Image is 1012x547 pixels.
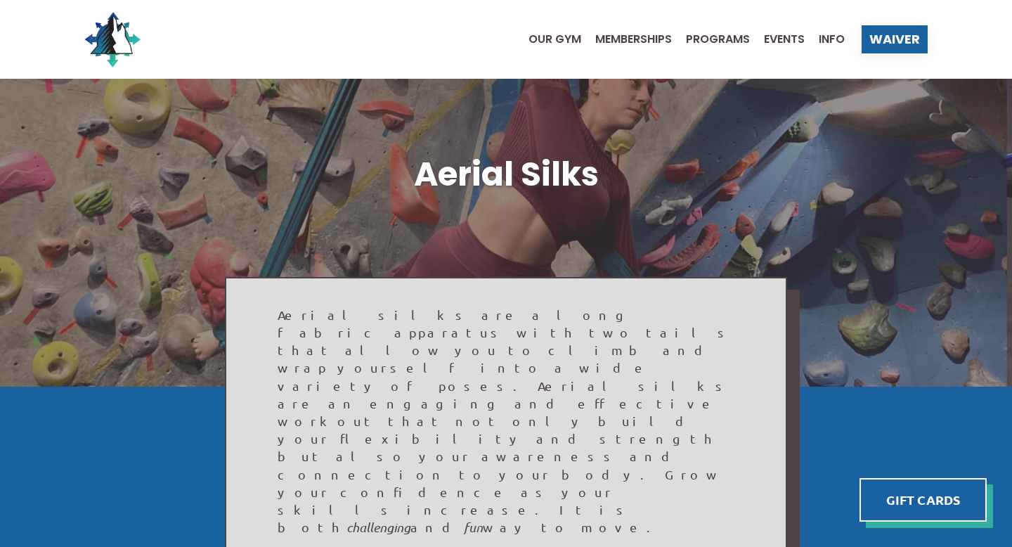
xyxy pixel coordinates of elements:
a: Programs [672,34,750,45]
a: Waiver [862,25,928,53]
span: Our Gym [528,34,581,45]
a: Events [750,34,805,45]
a: Memberships [581,34,672,45]
img: North Wall Logo [84,11,141,67]
span: Programs [686,34,750,45]
span: Info [819,34,845,45]
p: Aerial silks are a long fabric apparatus with two tails that allow you to climb and wrap yourself... [278,306,734,536]
em: challenging [346,520,410,535]
span: Memberships [595,34,672,45]
span: Events [764,34,805,45]
span: Waiver [869,33,920,46]
a: Our Gym [514,34,581,45]
h1: Aerial Silks [84,151,928,198]
a: Info [805,34,845,45]
em: fun [464,520,483,535]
